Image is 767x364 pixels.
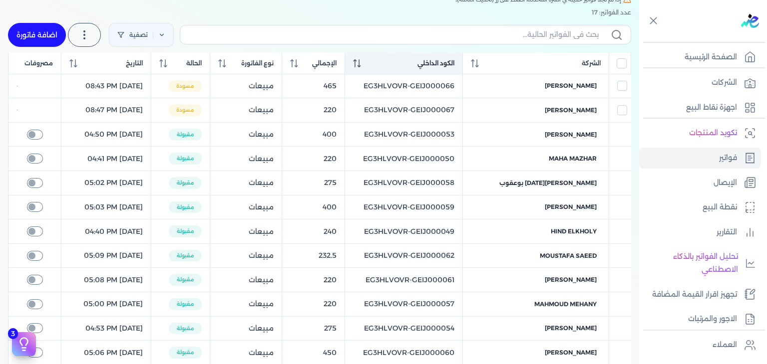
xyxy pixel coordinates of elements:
a: الصفحة الرئيسية [639,47,761,68]
td: مبيعات [210,98,282,123]
span: مسودة [168,104,202,116]
p: الصفحة الرئيسية [685,51,737,64]
td: [DATE] 08:47 PM [61,98,151,123]
span: الشركة [582,59,601,68]
a: نقطة البيع [639,197,761,218]
a: اضافة فاتورة [8,23,66,47]
a: تكويد المنتجات [639,123,761,144]
a: تحليل الفواتير بالذكاء الاصطناعي [639,246,761,280]
a: الاجور والمرتبات [639,309,761,330]
span: [PERSON_NAME] [545,202,597,211]
input: بحث في الفواتير الحالية... [188,29,599,40]
div: - [16,106,53,114]
span: [PERSON_NAME] [545,106,597,115]
span: مسودة [168,80,202,92]
p: الشركات [712,76,737,89]
a: العملاء [639,335,761,356]
span: 3 [8,328,18,339]
a: الشركات [639,72,761,93]
a: اجهزة نقاط البيع [639,97,761,118]
span: [PERSON_NAME] [545,130,597,139]
span: mahmoud mehany [534,300,597,309]
a: التقارير [639,222,761,243]
span: [PERSON_NAME] [545,348,597,357]
td: EG3HLVOVR-GEIJ000066 [345,74,462,98]
span: [PERSON_NAME][DATE] بوعقوب [499,179,597,187]
p: الاجور والمرتبات [688,313,737,326]
span: [PERSON_NAME] [545,275,597,284]
a: فواتير [639,148,761,169]
img: logo [741,14,759,28]
td: 465 [282,74,345,98]
p: التقارير [717,226,737,239]
div: - [16,82,53,90]
a: تجهيز اقرار القيمة المضافة [639,284,761,305]
span: Moustafa Saeed [540,251,597,260]
a: الإيصال [639,173,761,193]
p: اجهزة نقاط البيع [686,101,737,114]
td: مبيعات [210,74,282,98]
td: [DATE] 08:43 PM [61,74,151,98]
span: الحالة [186,59,202,68]
p: تجهيز اقرار القيمة المضافة [652,288,737,301]
span: hind elkholy [551,227,597,236]
p: فواتير [719,152,737,165]
span: التاريخ [126,59,143,68]
td: EG3HLVOVR-GEIJ000067 [345,98,462,123]
span: الكود الداخلي [417,59,454,68]
a: تصفية [109,23,174,47]
span: الإجمالي [312,59,337,68]
span: [PERSON_NAME] [545,81,597,90]
span: [PERSON_NAME] [545,324,597,333]
span: مصروفات [24,59,53,68]
p: تحليل الفواتير بالذكاء الاصطناعي [644,250,738,276]
button: 3 [12,332,36,356]
span: maha mazhar [549,154,597,163]
div: عدد الفواتير: 17 [8,8,631,17]
p: الإيصال [714,177,737,189]
p: العملاء [713,339,737,352]
p: تكويد المنتجات [689,127,737,140]
td: 220 [282,98,345,123]
p: نقطة البيع [703,201,737,214]
span: نوع الفاتورة [241,59,274,68]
